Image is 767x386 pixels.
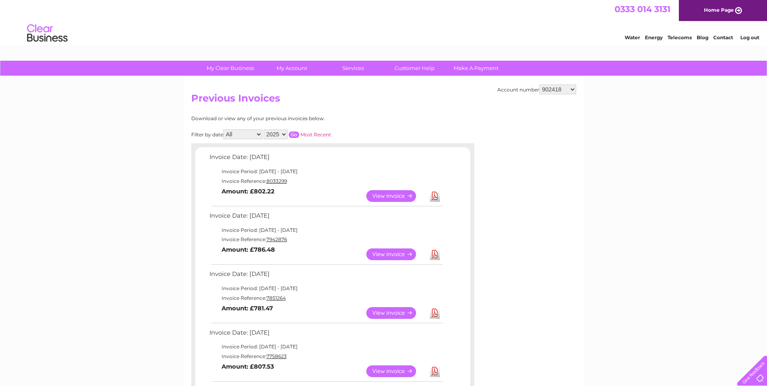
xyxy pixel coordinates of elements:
[207,225,444,235] td: Invoice Period: [DATE] - [DATE]
[207,167,444,176] td: Invoice Period: [DATE] - [DATE]
[197,61,264,76] a: My Clear Business
[266,295,286,301] tcxspan: Call 7851264 via 3CX
[430,190,440,202] a: Download
[207,327,444,342] td: Invoice Date: [DATE]
[615,4,670,14] a: 0333 014 3131
[366,307,426,319] a: View
[697,34,708,40] a: Blog
[266,353,287,359] tcxspan: Call 7758623 via 3CX
[381,61,448,76] a: Customer Help
[222,188,275,195] b: Amount: £802.22
[207,235,444,244] td: Invoice Reference:
[430,248,440,260] a: Download
[207,293,444,303] td: Invoice Reference:
[191,129,404,139] div: Filter by date
[191,116,404,121] div: Download or view any of your previous invoices below.
[645,34,663,40] a: Energy
[222,363,274,370] b: Amount: £807.53
[193,4,575,39] div: Clear Business is a trading name of Verastar Limited (registered in [GEOGRAPHIC_DATA] No. 3667643...
[266,178,287,184] tcxspan: Call 8033299 via 3CX
[207,269,444,284] td: Invoice Date: [DATE]
[191,93,576,108] h2: Previous Invoices
[443,61,509,76] a: Make A Payment
[207,176,444,186] td: Invoice Reference:
[625,34,640,40] a: Water
[497,85,576,94] div: Account number
[222,305,273,312] b: Amount: £781.47
[207,352,444,361] td: Invoice Reference:
[258,61,325,76] a: My Account
[430,307,440,319] a: Download
[713,34,733,40] a: Contact
[207,210,444,225] td: Invoice Date: [DATE]
[668,34,692,40] a: Telecoms
[222,246,275,253] b: Amount: £786.48
[320,61,387,76] a: Services
[266,236,287,242] tcxspan: Call 7942876 via 3CX
[366,248,426,260] a: View
[300,131,331,138] a: Most Recent
[207,152,444,167] td: Invoice Date: [DATE]
[27,21,68,46] img: logo.png
[366,190,426,202] a: View
[366,365,426,377] a: View
[207,284,444,293] td: Invoice Period: [DATE] - [DATE]
[207,342,444,352] td: Invoice Period: [DATE] - [DATE]
[430,365,440,377] a: Download
[740,34,759,40] a: Log out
